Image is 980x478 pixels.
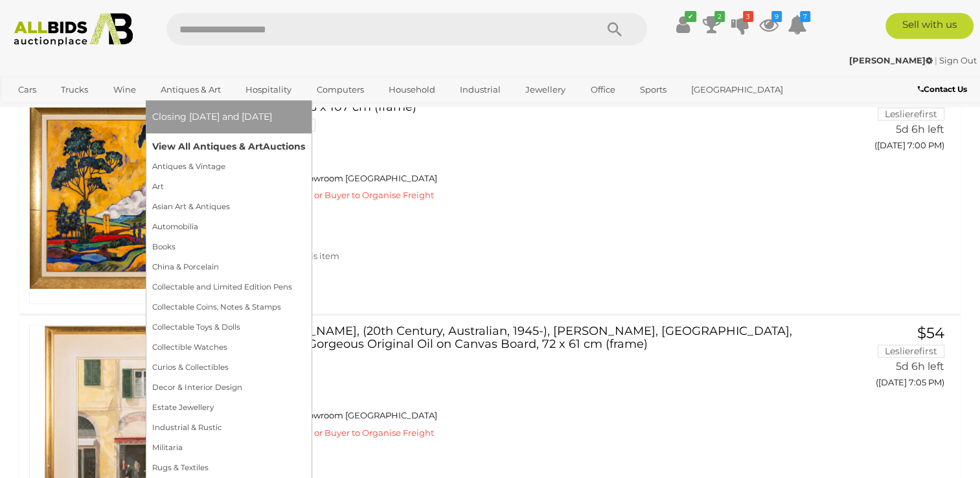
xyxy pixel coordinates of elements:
a: Sign Out [939,55,977,65]
button: Search [582,13,647,45]
i: ✔ [685,11,696,22]
a: Sell with us [885,13,974,39]
i: 2 [714,11,725,22]
a: Sports [632,79,675,100]
a: $41 Leslierefirst 5d 6h left ([DATE] 7:00 PM) [814,88,948,157]
span: | [935,55,937,65]
a: 9 [759,13,779,36]
i: 9 [771,11,782,22]
a: Antiques & Art [152,79,229,100]
a: Contact Us [918,82,970,97]
a: 2 [702,13,722,36]
a: Household [380,79,444,100]
a: 7 [788,13,807,36]
a: Hospitality [237,79,300,100]
b: Contact Us [918,84,967,94]
a: [PERSON_NAME] [849,55,935,65]
span: $54 [917,324,944,342]
a: [PERSON_NAME], (20th Century, Australian, 1945-), [PERSON_NAME], [GEOGRAPHIC_DATA], Tuscany, Gorg... [264,325,794,378]
a: Industrial [451,79,509,100]
a: Office [582,79,624,100]
a: 3 [731,13,750,36]
a: Wine [105,79,144,100]
img: Allbids.com.au [7,13,139,47]
a: Trucks [52,79,97,100]
i: 3 [743,11,753,22]
i: 7 [800,11,810,22]
a: Cars [10,79,45,100]
strong: [PERSON_NAME] [849,55,933,65]
a: Computers [308,79,372,100]
a: [GEOGRAPHIC_DATA] [683,79,792,100]
a: Jewellery [517,79,574,100]
a: $54 Leslierefirst 5d 6h left ([DATE] 7:05 PM) [814,325,948,394]
a: [PERSON_NAME] (20th Century), [PERSON_NAME] Revisited - Landscape, Original Oil on Canvas, 93 x 1... [264,88,794,141]
a: ✔ [674,13,693,36]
